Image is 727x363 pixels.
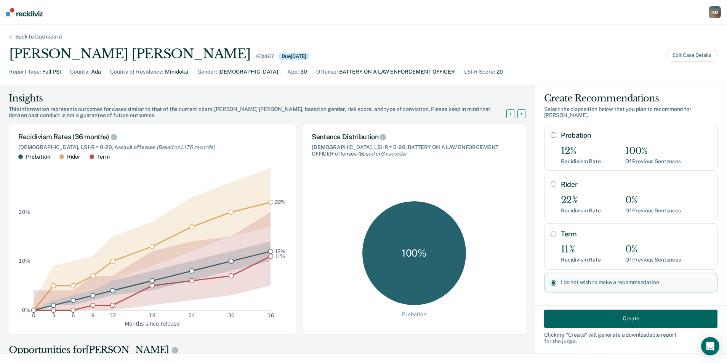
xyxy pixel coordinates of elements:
text: 36 [267,312,274,318]
text: 22% [275,199,286,205]
text: 6 [72,312,75,318]
div: Of Previous Sentences [625,207,681,214]
div: [DEMOGRAPHIC_DATA] [218,68,278,76]
div: BATTERY ON A LAW ENFORCEMENT OFFICER [339,68,455,76]
text: 9 [91,312,95,318]
div: 100 % [362,201,466,305]
div: [DEMOGRAPHIC_DATA], LSI-R = 0-20, BATTERY ON A LAW ENFORCEMENT OFFICER offenses [312,144,517,157]
label: Rider [561,180,711,189]
g: area [34,168,271,310]
text: 30 [228,312,235,318]
text: 0% [22,307,30,313]
text: 18 [149,312,156,318]
div: Insights [9,92,516,104]
label: Probation [561,131,711,140]
label: I do not wish to make a recommendation [561,279,711,286]
div: [PERSON_NAME] [PERSON_NAME] [9,46,250,62]
text: 11% [275,253,285,259]
div: 100% [625,146,681,157]
span: (Based on 1,176 records ) [157,144,215,150]
div: Report Type : [9,68,41,76]
div: Recidivism Rate [561,257,601,263]
div: 163467 [255,53,274,60]
text: 12 [109,312,116,318]
label: Term [561,230,711,238]
div: M M [709,6,721,18]
div: Of Previous Sentences [625,257,681,263]
div: Recidivism Rate [561,158,601,165]
text: 24 [188,312,195,318]
div: Rider [67,154,80,160]
div: 22% [561,195,601,206]
div: 0% [625,195,681,206]
div: Probation [402,311,426,318]
div: LSI-R Score : [464,68,495,76]
div: Full PSI [42,68,61,76]
div: Gender : [197,68,217,76]
div: Term [97,154,109,160]
g: x-axis tick label [32,312,274,318]
div: County of Residence : [110,68,163,76]
g: x-axis label [125,320,180,326]
g: text [275,199,286,259]
text: 20% [19,209,30,215]
button: Create [544,309,717,328]
div: Back to Dashboard [6,34,71,40]
button: Edit Case Details [666,49,718,62]
div: Opportunities for [PERSON_NAME] [9,344,526,356]
button: MM [709,6,721,18]
div: Recidivism Rates (36 months) [18,133,287,141]
div: Clicking " Create " will generate a downloadable report for the judge. [544,331,717,344]
div: 11% [561,244,601,255]
div: Probation [26,154,50,160]
text: Months since release [125,320,180,326]
div: Offense : [316,68,338,76]
g: y-axis tick label [19,209,30,313]
text: 12% [275,248,285,254]
div: 30 [300,68,307,76]
div: This information represents outcomes for cases similar to that of the current client, [PERSON_NAM... [9,106,516,119]
div: Minidoka [165,68,188,76]
div: Due [DATE] [279,53,309,60]
div: Of Previous Sentences [625,158,681,165]
text: 3 [52,312,55,318]
div: Create Recommendations [544,92,717,104]
div: Open Intercom Messenger [701,337,719,355]
div: 0% [625,244,681,255]
div: Recidivism Rate [561,207,601,214]
div: [DEMOGRAPHIC_DATA], LSI-R = 0-20, Assault offenses [18,144,287,151]
div: Age : [287,68,299,76]
span: (Based on 3 records ) [358,151,406,157]
div: 12% [561,146,601,157]
g: dot [32,200,273,312]
div: Sentence Distribution [312,133,517,141]
text: 10% [19,258,30,264]
text: 0 [32,312,35,318]
div: 20 [496,68,503,76]
div: County : [70,68,90,76]
img: Recidiviz [6,8,43,16]
div: Ada [91,68,101,76]
div: Select the disposition below that you plan to recommend for [PERSON_NAME] . [544,106,717,119]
